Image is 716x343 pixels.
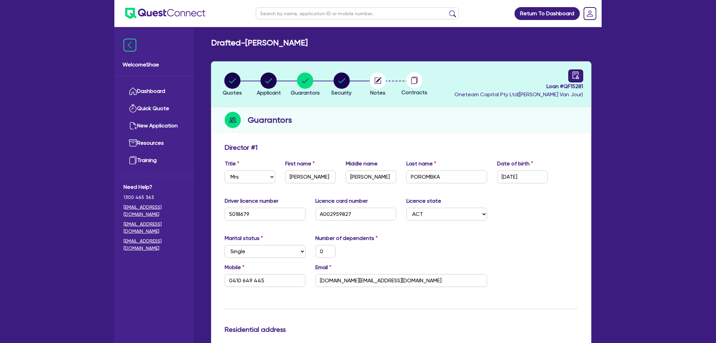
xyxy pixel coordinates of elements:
[223,89,242,96] span: Quotes
[225,143,258,152] h3: Director # 1
[124,204,185,218] a: [EMAIL_ADDRESS][DOMAIN_NAME]
[290,72,320,97] button: Guarantors
[406,197,441,205] label: Licence state
[211,38,308,48] h2: Drafted - [PERSON_NAME]
[124,194,185,201] span: 1300 465 363
[291,89,320,96] span: Guarantors
[454,91,583,98] span: Oneteam Capital Pty Ltd ( [PERSON_NAME] Van Jour )
[129,156,137,164] img: training
[316,197,368,205] label: Licence card number
[515,7,580,20] a: Return To Dashboard
[572,72,580,79] span: audit
[401,89,427,96] span: Contracts
[225,112,241,128] img: step-icon
[124,152,185,169] a: Training
[124,135,185,152] a: Resources
[129,122,137,130] img: new-application
[124,221,185,235] a: [EMAIL_ADDRESS][DOMAIN_NAME]
[222,72,242,97] button: Quotes
[497,160,533,168] label: Date of birth
[225,325,578,334] h3: Residential address
[124,183,185,191] span: Need Help?
[125,8,205,19] img: quest-connect-logo-blue
[370,72,386,97] button: Notes
[406,160,436,168] label: Last name
[285,160,315,168] label: First name
[332,89,352,96] span: Security
[124,117,185,135] a: New Application
[124,238,185,252] a: [EMAIL_ADDRESS][DOMAIN_NAME]
[316,234,378,242] label: Number of dependents
[124,100,185,117] a: Quick Quote
[331,72,352,97] button: Security
[122,61,186,69] span: Welcome Shae
[124,39,136,52] img: icon-menu-close
[316,263,332,271] label: Email
[256,72,281,97] button: Applicant
[257,89,281,96] span: Applicant
[124,83,185,100] a: Dashboard
[225,160,239,168] label: Title
[225,263,244,271] label: Mobile
[129,104,137,113] img: quick-quote
[256,7,459,19] input: Search by name, application ID or mobile number...
[225,197,278,205] label: Driver licence number
[225,234,263,242] label: Marital status
[371,89,386,96] span: Notes
[248,114,292,126] h2: Guarantors
[454,82,583,90] span: Loan # QF15281
[497,170,548,183] input: DD / MM / YYYY
[346,160,378,168] label: Middle name
[568,69,583,82] a: audit
[581,5,599,22] a: Dropdown toggle
[129,139,137,147] img: resources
